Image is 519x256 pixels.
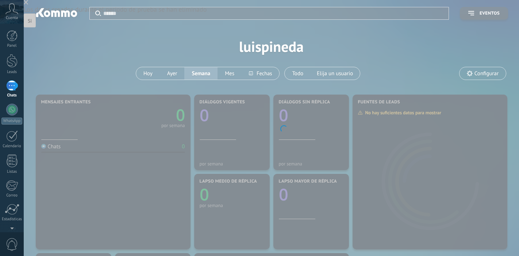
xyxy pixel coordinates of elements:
[1,169,23,174] div: Listas
[1,43,23,48] div: Panel
[6,16,18,20] span: Cuenta
[1,217,23,222] div: Estadísticas
[1,93,23,98] div: Chats
[1,118,22,125] div: WhatsApp
[1,144,23,149] div: Calendario
[1,193,23,198] div: Correo
[1,70,23,74] div: Leads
